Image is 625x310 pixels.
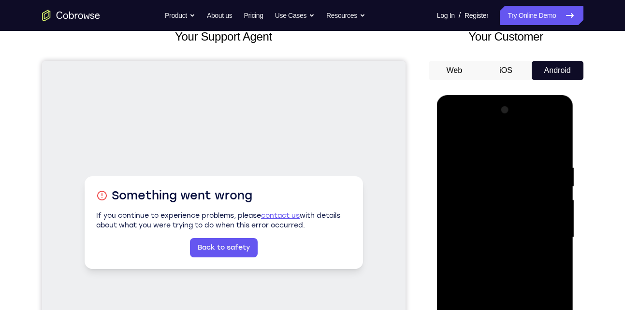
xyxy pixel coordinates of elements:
p: If you continue to experience problems, please with details about what you were trying to do when... [54,150,309,169]
a: About us [207,6,232,25]
h2: Your Support Agent [42,28,406,45]
button: Android [532,61,583,80]
button: Use Cases [275,6,315,25]
h2: Your Customer [429,28,583,45]
a: Pricing [244,6,263,25]
a: Register [465,6,488,25]
button: Web [429,61,480,80]
a: contact us [219,151,258,159]
button: Resources [326,6,365,25]
button: iOS [480,61,532,80]
button: Product [165,6,195,25]
a: Back to safety [148,177,216,197]
span: / [459,10,461,21]
a: Go to the home page [42,10,100,21]
a: Try Online Demo [500,6,583,25]
a: Log In [437,6,455,25]
h1: Something went wrong [54,127,309,142]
